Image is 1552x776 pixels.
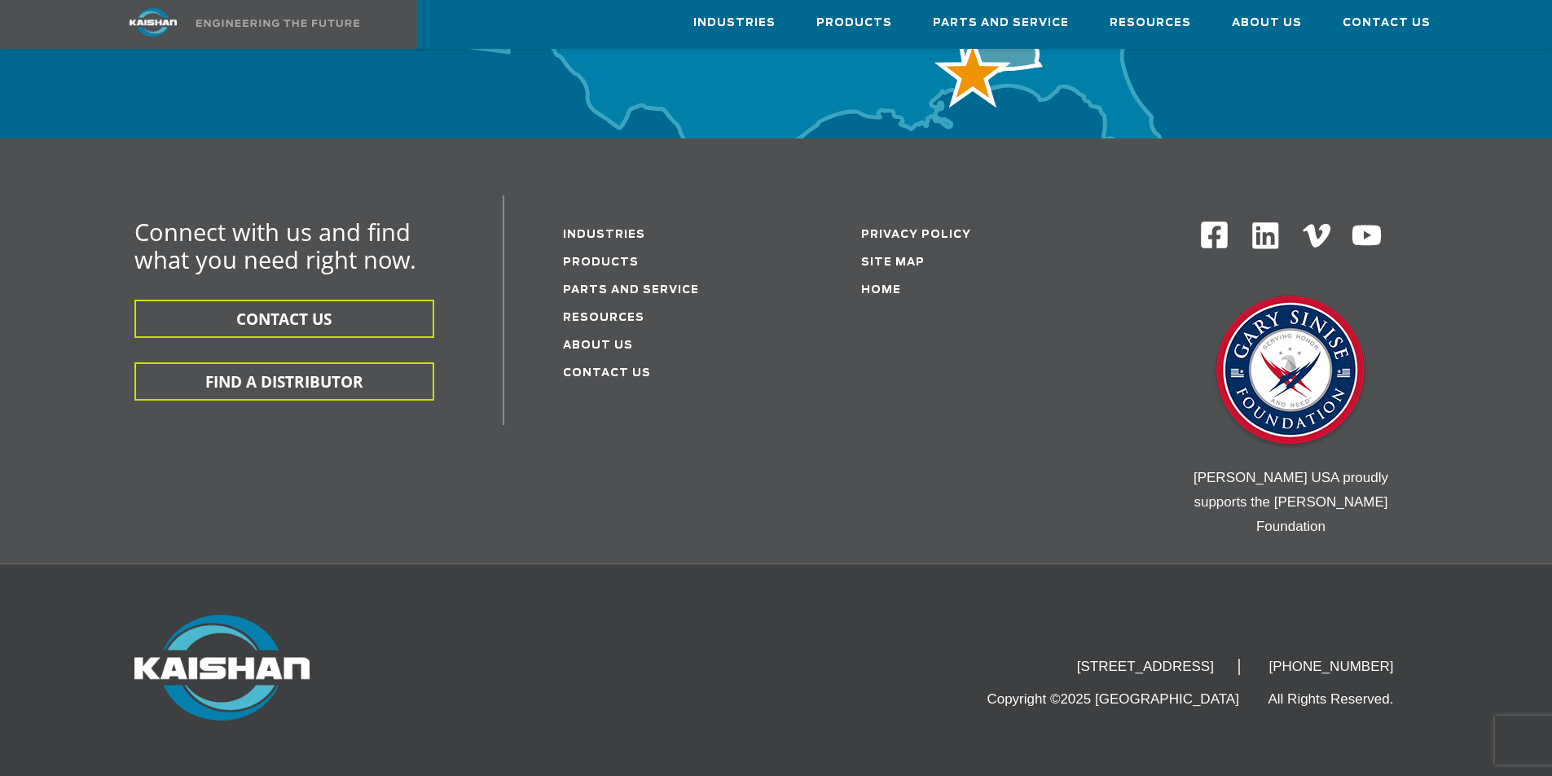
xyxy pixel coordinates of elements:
a: Contact Us [1343,1,1431,45]
a: Resources [563,313,644,323]
a: Parts and service [563,285,699,296]
a: About Us [563,340,633,351]
a: Industries [563,230,645,240]
img: Gary Sinise Foundation [1209,291,1372,454]
a: Site Map [861,257,925,268]
a: Parts and Service [933,1,1069,45]
span: Resources [1110,14,1191,33]
li: Copyright ©2025 [GEOGRAPHIC_DATA] [987,691,1264,708]
img: Facebook [1199,220,1229,250]
span: Connect with us and find what you need right now. [134,216,416,275]
span: Products [816,14,892,33]
span: About Us [1232,14,1302,33]
img: Kaishan [134,615,310,721]
a: Privacy Policy [861,230,971,240]
button: CONTACT US [134,300,434,338]
img: Youtube [1351,220,1383,252]
li: [PHONE_NUMBER] [1244,659,1418,675]
li: [STREET_ADDRESS] [1053,659,1240,675]
li: All Rights Reserved. [1268,691,1418,708]
button: FIND A DISTRIBUTOR [134,362,434,401]
a: Resources [1110,1,1191,45]
a: Products [563,257,639,268]
a: About Us [1232,1,1302,45]
span: [PERSON_NAME] USA proudly supports the [PERSON_NAME] Foundation [1194,470,1388,534]
img: Linkedin [1250,220,1282,252]
a: Home [861,285,901,296]
a: Contact Us [563,368,651,379]
a: Products [816,1,892,45]
span: Contact Us [1343,14,1431,33]
a: Industries [693,1,776,45]
img: Engineering the future [196,20,359,27]
img: Vimeo [1303,224,1330,248]
span: Parts and Service [933,14,1069,33]
img: kaishan logo [92,8,214,37]
span: Industries [693,14,776,33]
